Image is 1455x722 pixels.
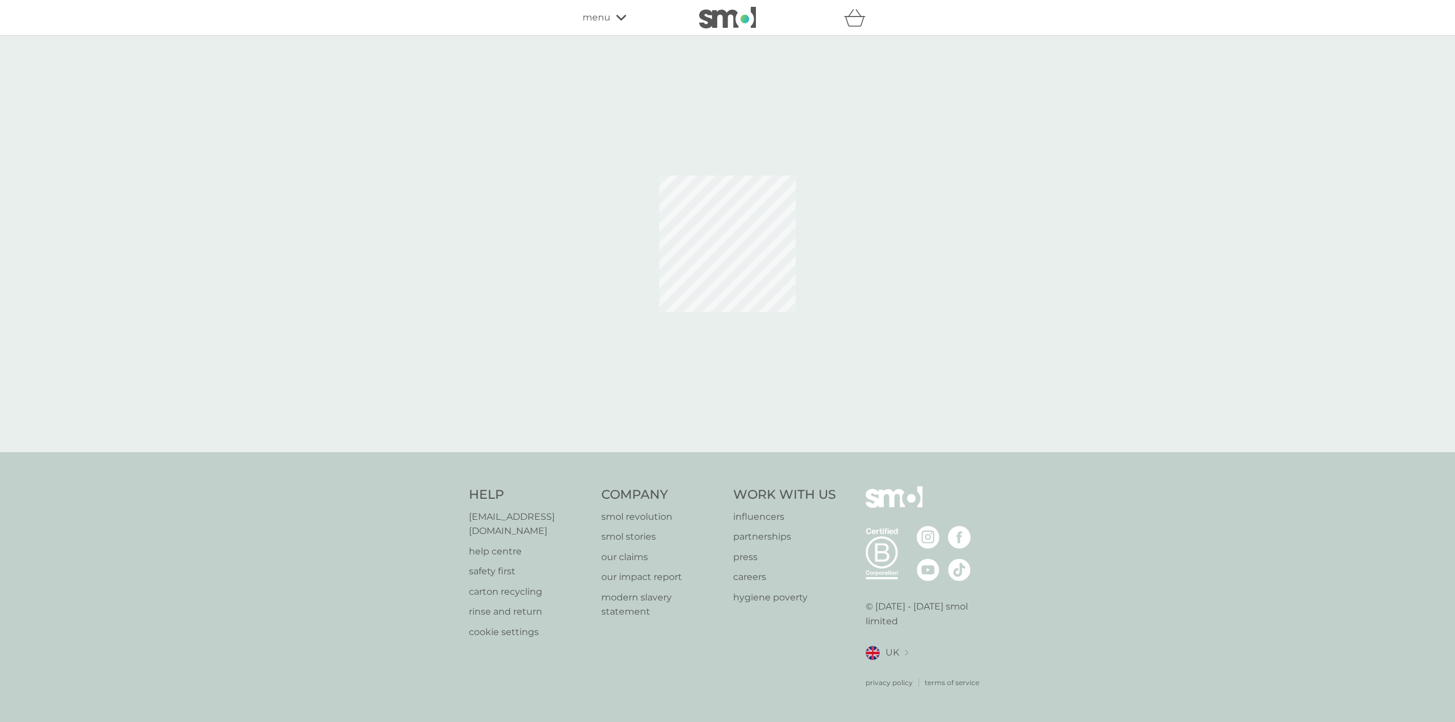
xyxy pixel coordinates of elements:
[917,526,939,549] img: visit the smol Instagram page
[733,529,836,544] a: partnerships
[866,486,922,525] img: smol
[866,599,987,628] p: © [DATE] - [DATE] smol limited
[601,510,722,524] a: smol revolution
[601,529,722,544] a: smol stories
[948,526,971,549] img: visit the smol Facebook page
[948,558,971,581] img: visit the smol Tiktok page
[469,625,590,640] a: cookie settings
[866,646,880,660] img: UK flag
[583,10,610,25] span: menu
[601,590,722,619] a: modern slavery statement
[925,677,979,688] a: terms of service
[733,486,836,504] h4: Work With Us
[733,550,836,565] a: press
[733,590,836,605] a: hygiene poverty
[469,544,590,559] a: help centre
[601,486,722,504] h4: Company
[469,585,590,599] a: carton recycling
[601,570,722,585] a: our impact report
[733,510,836,524] a: influencers
[469,486,590,504] h4: Help
[917,558,939,581] img: visit the smol Youtube page
[905,650,908,656] img: select a new location
[699,7,756,28] img: smol
[469,510,590,539] a: [EMAIL_ADDRESS][DOMAIN_NAME]
[844,6,872,29] div: basket
[866,677,913,688] a: privacy policy
[733,570,836,585] a: careers
[469,564,590,579] a: safety first
[601,550,722,565] a: our claims
[469,604,590,619] a: rinse and return
[886,645,899,660] span: UK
